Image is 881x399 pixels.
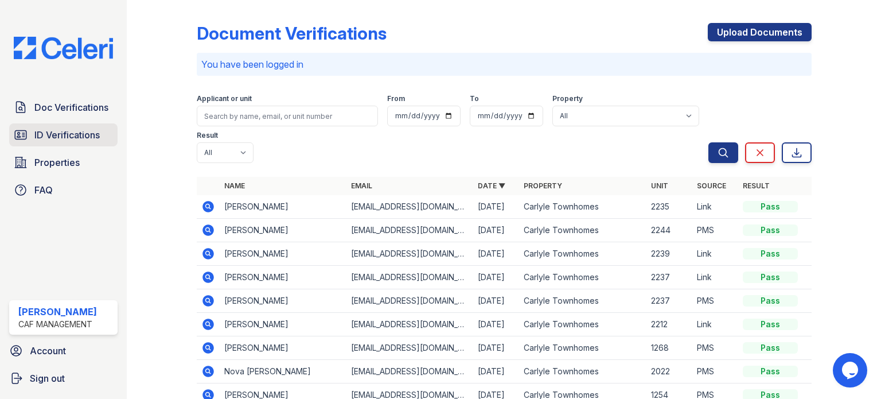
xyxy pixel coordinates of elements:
[743,224,798,236] div: Pass
[473,336,519,360] td: [DATE]
[692,266,738,289] td: Link
[519,336,646,360] td: Carlyle Townhomes
[387,94,405,103] label: From
[9,96,118,119] a: Doc Verifications
[692,313,738,336] td: Link
[519,195,646,219] td: Carlyle Townhomes
[519,313,646,336] td: Carlyle Townhomes
[697,181,726,190] a: Source
[346,360,473,383] td: [EMAIL_ADDRESS][DOMAIN_NAME]
[743,181,770,190] a: Result
[743,319,798,330] div: Pass
[692,242,738,266] td: Link
[220,289,346,313] td: [PERSON_NAME]
[692,360,738,383] td: PMS
[201,57,807,71] p: You have been logged in
[473,195,519,219] td: [DATE]
[197,106,378,126] input: Search by name, email, or unit number
[473,289,519,313] td: [DATE]
[34,100,108,114] span: Doc Verifications
[5,367,122,390] a: Sign out
[346,242,473,266] td: [EMAIL_ADDRESS][DOMAIN_NAME]
[524,181,562,190] a: Property
[34,128,100,142] span: ID Verifications
[692,219,738,242] td: PMS
[646,360,692,383] td: 2022
[220,313,346,336] td: [PERSON_NAME]
[220,242,346,266] td: [PERSON_NAME]
[5,37,122,59] img: CE_Logo_Blue-a8612792a0a2168367f1c8372b55b34899dd931a85d93a1a3d3e32e68fde9ad4.png
[220,219,346,242] td: [PERSON_NAME]
[646,266,692,289] td: 2237
[646,313,692,336] td: 2212
[473,242,519,266] td: [DATE]
[34,156,80,169] span: Properties
[34,183,53,197] span: FAQ
[692,289,738,313] td: PMS
[9,151,118,174] a: Properties
[473,360,519,383] td: [DATE]
[30,344,66,358] span: Account
[743,201,798,212] div: Pass
[18,305,97,319] div: [PERSON_NAME]
[743,342,798,354] div: Pass
[220,266,346,289] td: [PERSON_NAME]
[519,360,646,383] td: Carlyle Townhomes
[18,319,97,330] div: CAF Management
[220,360,346,383] td: Nova [PERSON_NAME]
[692,195,738,219] td: Link
[478,181,505,190] a: Date ▼
[9,123,118,146] a: ID Verifications
[519,266,646,289] td: Carlyle Townhomes
[646,242,692,266] td: 2239
[473,219,519,242] td: [DATE]
[220,195,346,219] td: [PERSON_NAME]
[346,219,473,242] td: [EMAIL_ADDRESS][DOMAIN_NAME]
[346,195,473,219] td: [EMAIL_ADDRESS][DOMAIN_NAME]
[346,313,473,336] td: [EMAIL_ADDRESS][DOMAIN_NAME]
[708,23,812,41] a: Upload Documents
[743,272,798,283] div: Pass
[743,366,798,377] div: Pass
[220,336,346,360] td: [PERSON_NAME]
[743,248,798,259] div: Pass
[5,339,122,362] a: Account
[197,94,252,103] label: Applicant or unit
[519,289,646,313] td: Carlyle Townhomes
[197,131,218,140] label: Result
[646,219,692,242] td: 2244
[833,353,870,388] iframe: chat widget
[9,179,118,202] a: FAQ
[470,94,479,103] label: To
[346,336,473,360] td: [EMAIL_ADDRESS][DOMAIN_NAME]
[224,181,245,190] a: Name
[346,266,473,289] td: [EMAIL_ADDRESS][DOMAIN_NAME]
[552,94,583,103] label: Property
[519,242,646,266] td: Carlyle Townhomes
[651,181,668,190] a: Unit
[646,289,692,313] td: 2237
[743,295,798,307] div: Pass
[519,219,646,242] td: Carlyle Townhomes
[351,181,372,190] a: Email
[197,23,387,44] div: Document Verifications
[646,336,692,360] td: 1268
[473,313,519,336] td: [DATE]
[473,266,519,289] td: [DATE]
[692,336,738,360] td: PMS
[646,195,692,219] td: 2235
[346,289,473,313] td: [EMAIL_ADDRESS][DOMAIN_NAME]
[30,371,65,385] span: Sign out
